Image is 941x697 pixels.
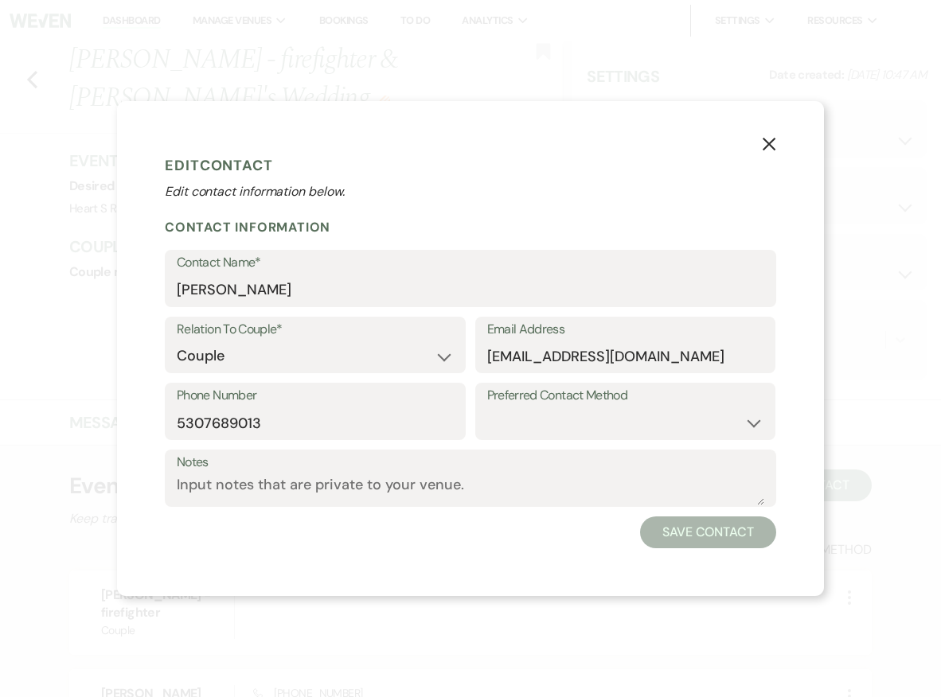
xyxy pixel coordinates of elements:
[177,384,454,407] label: Phone Number
[487,384,764,407] label: Preferred Contact Method
[177,318,454,341] label: Relation To Couple*
[165,154,776,177] h1: Edit Contact
[640,516,776,548] button: Save Contact
[487,318,764,341] label: Email Address
[177,451,764,474] label: Notes
[165,219,776,236] h2: Contact Information
[177,275,764,306] input: First and Last Name
[177,251,764,275] label: Contact Name*
[165,182,776,201] p: Edit contact information below.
